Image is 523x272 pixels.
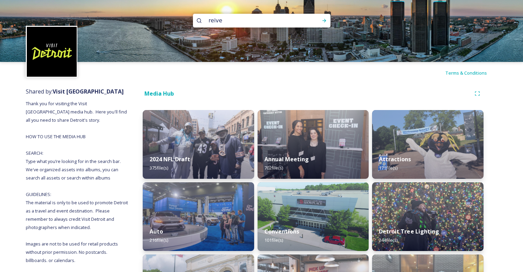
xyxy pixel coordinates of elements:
span: 375 file(s) [150,165,168,171]
strong: Attractions [379,155,411,163]
span: 171 file(s) [379,165,397,171]
img: ad1a86ae-14bd-4f6b-9ce0-fa5a51506304.jpg [372,182,483,251]
span: 244 file(s) [379,237,397,243]
strong: Annual Meeting [264,155,309,163]
input: Search [205,13,299,28]
img: 35ad669e-8c01-473d-b9e4-71d78d8e13d9.jpg [258,182,369,251]
img: 1cf80b3c-b923-464a-9465-a021a0fe5627.jpg [143,110,254,179]
span: Terms & Conditions [445,70,487,76]
img: 8c0cc7c4-d0ac-4b2f-930c-c1f64b82d302.jpg [258,110,369,179]
a: Terms & Conditions [445,69,497,77]
span: 101 file(s) [264,237,283,243]
strong: 2024 NFL Draft [150,155,190,163]
strong: Detroit Tree Lighting [379,228,439,235]
strong: Media Hub [144,90,174,97]
span: 702 file(s) [264,165,283,171]
strong: Auto [150,228,163,235]
span: Shared by: [26,88,124,95]
strong: Visit [GEOGRAPHIC_DATA] [53,88,124,95]
img: d7532473-e64b-4407-9cc3-22eb90fab41b.jpg [143,182,254,251]
strong: Conventions [264,228,299,235]
span: Thank you for visiting the Visit [GEOGRAPHIC_DATA] media hub. Here you'll find all you need to sh... [26,100,129,263]
img: VISIT%20DETROIT%20LOGO%20-%20BLACK%20BACKGROUND.png [27,27,77,77]
span: 216 file(s) [150,237,168,243]
img: b41b5269-79c1-44fe-8f0b-cab865b206ff.jpg [372,110,483,179]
